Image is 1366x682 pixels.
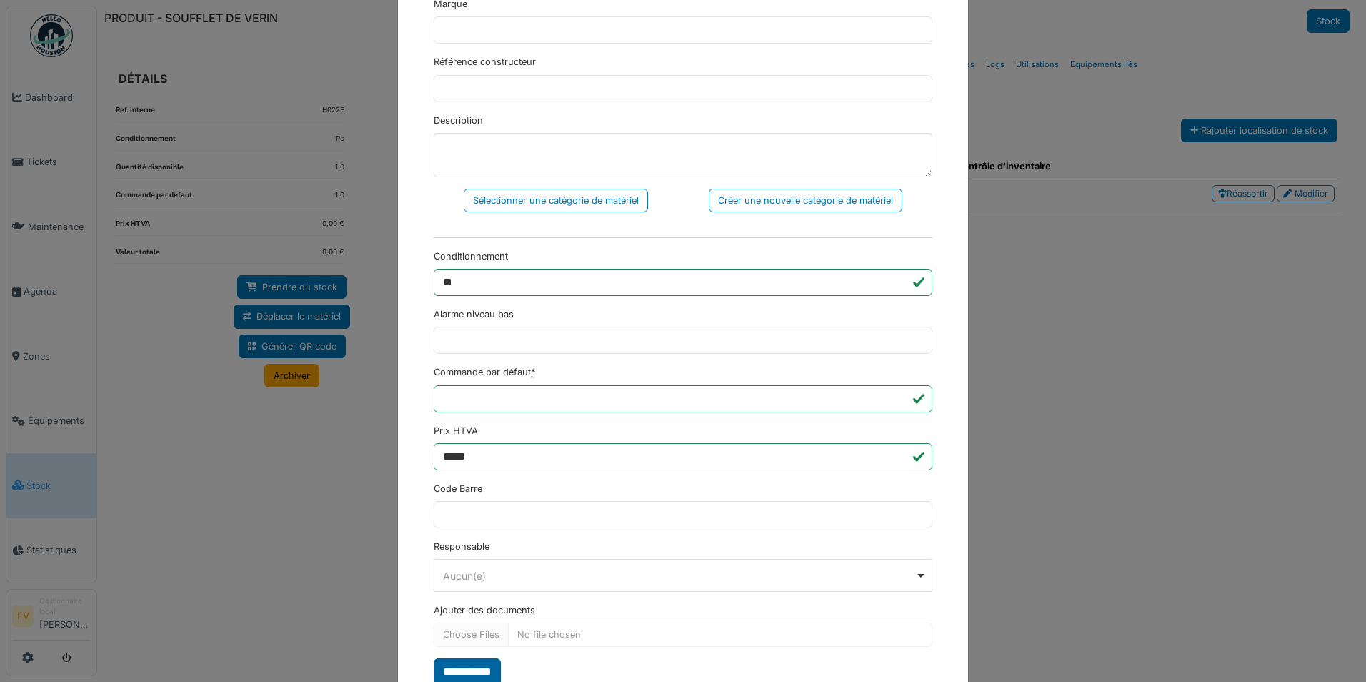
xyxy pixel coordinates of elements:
label: Ajouter des documents [434,603,535,617]
div: Créer une nouvelle catégorie de matériel [709,189,902,212]
label: Conditionnement [434,249,508,263]
label: Description [434,114,483,127]
label: Commande par défaut [434,365,535,379]
label: Prix HTVA [434,424,478,438]
label: Responsable [434,540,489,553]
div: Sélectionner une catégorie de matériel [464,189,648,212]
label: Référence constructeur [434,55,536,69]
label: Alarme niveau bas [434,307,514,321]
abbr: Requis [531,367,535,377]
label: Code Barre [434,482,482,495]
div: Aucun(e) [443,568,915,583]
